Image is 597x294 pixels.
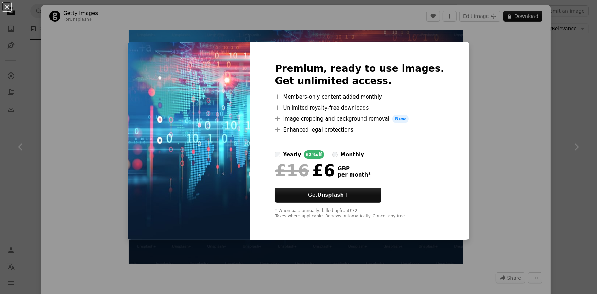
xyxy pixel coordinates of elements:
div: 62% off [304,150,324,159]
strong: Unsplash+ [317,192,348,198]
span: New [392,115,409,123]
div: monthly [340,150,364,159]
span: GBP [338,166,371,172]
li: Members-only content added monthly [275,93,444,101]
li: Unlimited royalty-free downloads [275,104,444,112]
div: * When paid annually, billed upfront £72 Taxes where applicable. Renews automatically. Cancel any... [275,208,444,219]
button: GetUnsplash+ [275,188,381,203]
input: monthly [332,152,338,157]
li: Image cropping and background removal [275,115,444,123]
span: per month * [338,172,371,178]
div: £6 [275,161,335,179]
img: premium_photo-1661881801573-6506e682cbd6 [128,42,250,240]
input: yearly62%off [275,152,280,157]
li: Enhanced legal protections [275,126,444,134]
div: yearly [283,150,301,159]
h2: Premium, ready to use images. Get unlimited access. [275,63,444,87]
span: £16 [275,161,309,179]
